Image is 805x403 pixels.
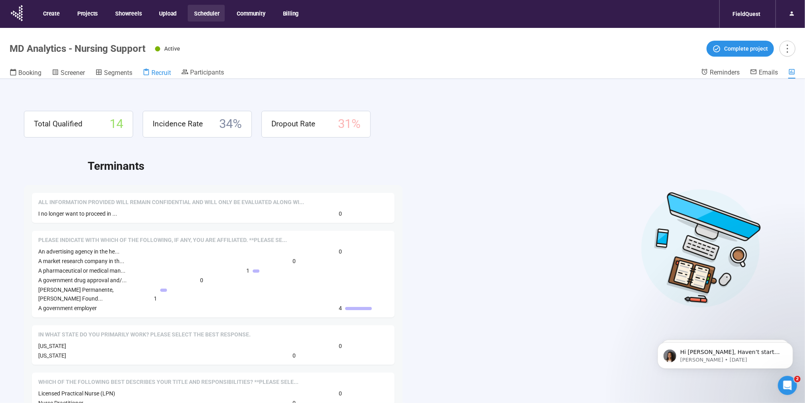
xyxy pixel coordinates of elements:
button: Scheduler [188,5,225,22]
span: Please indicate with which of the following, if any, you are affiliated. **Please select all that... [38,236,287,244]
span: A market research company in th... [38,258,124,264]
span: 0 [339,247,342,256]
span: Segments [104,69,132,77]
span: A pharmaceutical or medical man... [38,267,126,274]
img: Desktop work notes [641,188,761,308]
span: 1 [246,266,249,275]
span: A government employer [38,305,97,311]
button: more [779,41,795,57]
span: more [782,43,793,54]
span: 14 [110,114,123,134]
span: Which of the following best describes your title and responsibilities? **Please select one** [38,378,298,386]
span: Complete project [724,44,768,53]
span: Dropout Rate [271,118,315,130]
span: 0 [293,351,296,360]
span: [US_STATE] [38,352,66,359]
span: All information provided will remain confidential and will only be evaluated along with the opini... [38,199,304,206]
span: I no longer want to proceed in ... [38,210,117,217]
h1: MD Analytics - Nursing Support [10,43,145,54]
span: 2 [794,376,801,382]
span: Licensed Practical Nurse (LPN) [38,390,115,397]
a: Participants [181,68,224,78]
span: An advertising agency in the he... [38,248,120,255]
button: Projects [71,5,103,22]
span: 31 % [338,114,361,134]
span: Reminders [710,69,740,76]
button: Create [37,5,65,22]
a: Segments [95,68,132,79]
span: Recruit [151,69,171,77]
iframe: Intercom live chat [778,376,797,395]
span: 4 [339,304,342,313]
span: Emails [759,69,778,76]
span: 0 [293,257,296,265]
span: 0 [339,389,342,398]
iframe: Intercom notifications message [646,326,805,381]
span: 34 % [219,114,242,134]
span: Participants [190,69,224,76]
span: [US_STATE] [38,343,66,349]
span: Booking [18,69,41,77]
a: Booking [10,68,41,79]
button: Community [230,5,271,22]
span: Active [164,45,180,52]
span: In what state do you primarily work? Please select the best response. [38,331,251,339]
span: 0 [200,276,203,285]
div: FieldQuest [728,6,765,22]
span: Total Qualified [34,118,82,130]
a: Emails [750,68,778,78]
span: [PERSON_NAME] Permanente, [PERSON_NAME] Found... [38,287,114,302]
span: Screener [61,69,85,77]
span: 0 [339,342,342,350]
button: Showreels [109,5,147,22]
span: 0 [339,209,342,218]
span: 1 [154,294,157,303]
a: Reminders [701,68,740,78]
a: Recruit [143,68,171,79]
button: Upload [153,5,182,22]
span: A government drug approval and/... [38,277,127,283]
button: Complete project [707,41,774,57]
span: Incidence Rate [153,118,203,130]
a: Screener [52,68,85,79]
button: Billing [277,5,304,22]
h2: Terminants [88,157,781,175]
